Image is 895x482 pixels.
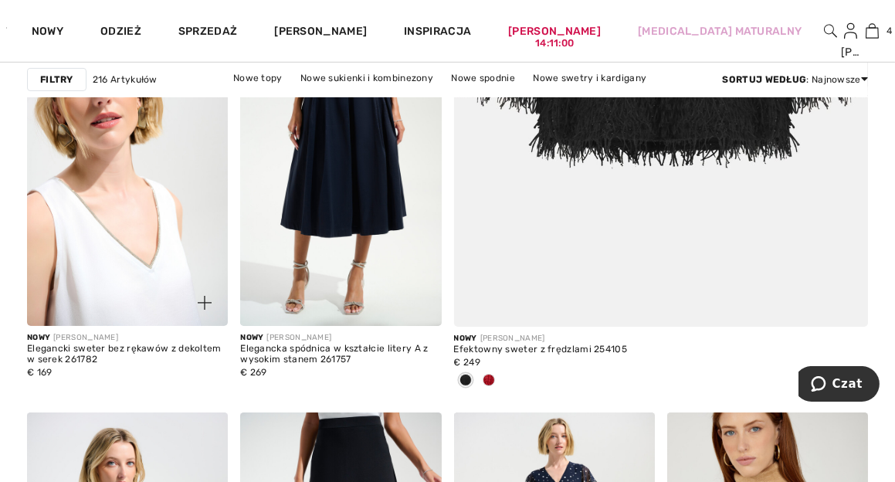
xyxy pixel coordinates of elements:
img: Elegancka spódnica w kształcie litery A z wysokim stanem 261757. Nocny błękit [240,25,441,326]
a: [PERSON_NAME] [274,25,367,41]
a: [PERSON_NAME]14:11:00 [508,23,601,39]
a: Odzież [100,25,141,41]
a: Nowe swetry i kardigany [525,68,654,88]
a: Elegancki sweter bez rękawów z dekoltem w serek 261782. Wanilia 30 [27,25,228,326]
a: Nowe spodnie [443,68,523,88]
a: Sprzedaż [178,25,237,41]
a: Nowy [32,25,63,41]
span: 216 Artykułów [93,73,158,87]
span: Nowy [240,333,263,342]
span: € 169 [27,367,53,378]
div: Black [454,368,477,394]
span: € 249 [454,357,481,368]
span: Inspiracja [404,25,471,41]
div: Efektowny sweter z frędzlami 254105 [454,345,869,355]
a: Nowe sukienki i kombinezony [293,68,441,88]
img: Aleja 1ère [6,12,7,43]
div: [PERSON_NAME] [454,333,869,345]
iframe: Opens a widget where you can chat to one of our agents [798,366,880,405]
a: Nowe topy [225,68,290,88]
span: Nowy [454,334,477,343]
div: 14:11:00 [535,36,574,51]
div: Elegancki sweter bez rękawów z dekoltem w serek 261782 [27,344,228,365]
img: Szukaj w witrynie [824,22,837,40]
div: [PERSON_NAME] [841,44,861,60]
a: Nowa odzież wierzchnia [484,88,610,108]
span: 4 [887,24,892,38]
div: Elegancka spódnica w kształcie litery A z wysokim stanem 261757 [240,344,441,365]
strong: Sortuj według [722,74,806,85]
a: Sign In [844,23,857,38]
strong: Filtry [40,73,73,87]
img: Moja torba [866,22,879,40]
div: Red [477,368,500,394]
span: Nowy [27,333,50,342]
font: : Najnowsze [722,74,860,85]
img: Moje informacje [844,22,857,40]
a: Nowe kurtki i marynarki [270,88,395,108]
a: [MEDICAL_DATA] maturalny [638,23,802,39]
img: plus_v2.svg [198,296,212,310]
a: Nowe spódnice [397,88,482,108]
div: [PERSON_NAME] [27,332,228,344]
div: [PERSON_NAME] [240,332,441,344]
span: € 269 [240,367,267,378]
a: 4 [862,22,882,40]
